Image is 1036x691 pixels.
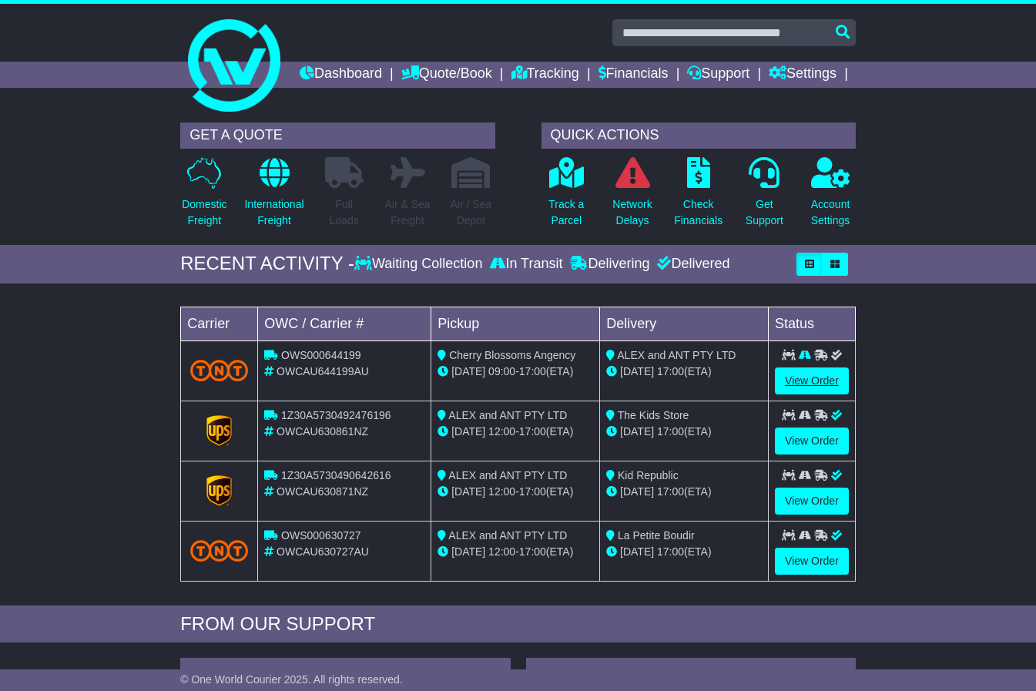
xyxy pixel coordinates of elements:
[617,349,736,361] span: ALEX and ANT PTY LTD
[180,122,495,149] div: GET A QUOTE
[606,424,762,440] div: (ETA)
[769,62,837,88] a: Settings
[190,360,248,381] img: TNT_Domestic.png
[354,256,486,273] div: Waiting Collection
[674,196,723,229] p: Check Financials
[180,613,856,636] div: FROM OUR SUPPORT
[687,62,749,88] a: Support
[657,545,684,558] span: 17:00
[810,156,851,237] a: AccountSettings
[606,484,762,500] div: (ETA)
[449,349,575,361] span: Cherry Blossoms Angency
[431,307,600,340] td: Pickup
[745,156,784,237] a: GetSupport
[775,488,849,515] a: View Order
[620,545,654,558] span: [DATE]
[277,545,369,558] span: OWCAU630727AU
[281,529,361,542] span: OWS000630727
[277,365,369,377] span: OWCAU644199AU
[600,307,769,340] td: Delivery
[486,256,566,273] div: In Transit
[598,62,669,88] a: Financials
[181,156,227,237] a: DomesticFreight
[488,485,515,498] span: 12:00
[566,256,653,273] div: Delivering
[438,484,593,500] div: - (ETA)
[438,424,593,440] div: - (ETA)
[451,425,485,438] span: [DATE]
[653,256,729,273] div: Delivered
[451,545,485,558] span: [DATE]
[206,475,233,506] img: GetCarrierServiceLogo
[746,196,783,229] p: Get Support
[620,425,654,438] span: [DATE]
[448,529,567,542] span: ALEX and ANT PTY LTD
[448,409,567,421] span: ALEX and ANT PTY LTD
[243,156,304,237] a: InternationalFreight
[606,364,762,380] div: (ETA)
[488,545,515,558] span: 12:00
[673,156,723,237] a: CheckFinancials
[281,469,391,481] span: 1Z30A5730490642616
[300,62,382,88] a: Dashboard
[488,425,515,438] span: 12:00
[451,365,485,377] span: [DATE]
[657,365,684,377] span: 17:00
[618,469,679,481] span: Kid Republic
[258,307,431,340] td: OWC / Carrier #
[277,425,368,438] span: OWCAU630861NZ
[519,425,546,438] span: 17:00
[657,485,684,498] span: 17:00
[450,196,491,229] p: Air / Sea Depot
[325,196,364,229] p: Full Loads
[775,548,849,575] a: View Order
[548,156,585,237] a: Track aParcel
[281,409,391,421] span: 1Z30A5730492476196
[606,544,762,560] div: (ETA)
[401,62,492,88] a: Quote/Book
[769,307,856,340] td: Status
[541,122,856,149] div: QUICK ACTIONS
[657,425,684,438] span: 17:00
[277,485,368,498] span: OWCAU630871NZ
[182,196,226,229] p: Domestic Freight
[618,529,695,542] span: La Petite Boudir
[180,673,403,686] span: © One World Courier 2025. All rights reserved.
[206,415,233,446] img: GetCarrierServiceLogo
[775,367,849,394] a: View Order
[548,196,584,229] p: Track a Parcel
[511,62,579,88] a: Tracking
[620,365,654,377] span: [DATE]
[775,428,849,455] a: View Order
[438,364,593,380] div: - (ETA)
[519,485,546,498] span: 17:00
[488,365,515,377] span: 09:00
[612,156,652,237] a: NetworkDelays
[612,196,652,229] p: Network Delays
[519,365,546,377] span: 17:00
[281,349,361,361] span: OWS000644199
[244,196,303,229] p: International Freight
[384,196,430,229] p: Air & Sea Freight
[451,485,485,498] span: [DATE]
[181,307,258,340] td: Carrier
[448,469,567,481] span: ALEX and ANT PTY LTD
[519,545,546,558] span: 17:00
[438,544,593,560] div: - (ETA)
[190,540,248,561] img: TNT_Domestic.png
[811,196,850,229] p: Account Settings
[180,253,354,275] div: RECENT ACTIVITY -
[618,409,689,421] span: The Kids Store
[620,485,654,498] span: [DATE]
